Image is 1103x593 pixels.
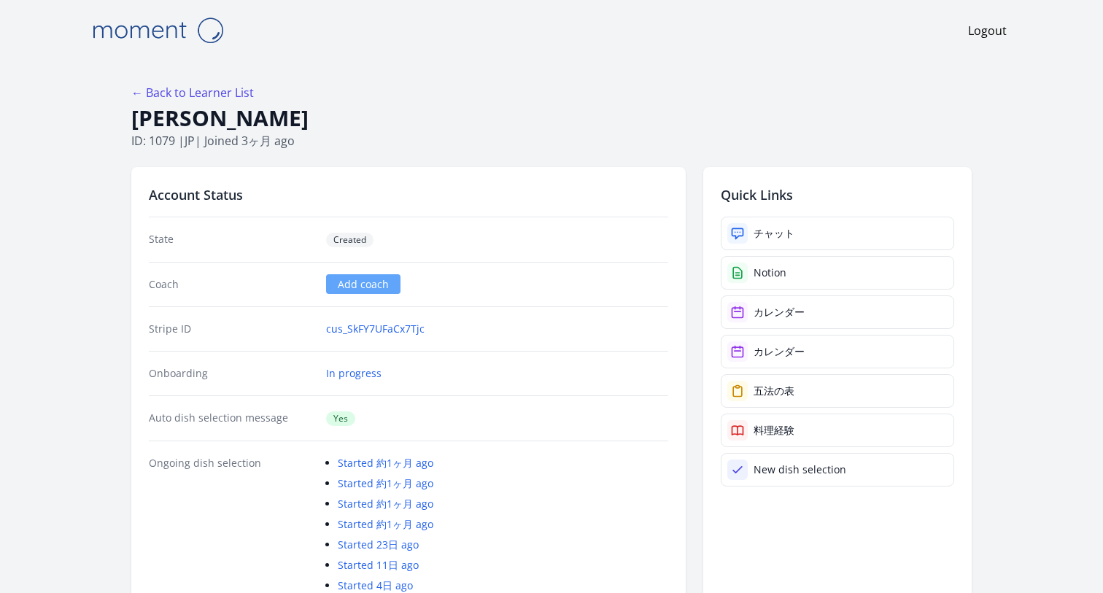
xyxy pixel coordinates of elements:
[721,256,954,290] a: Notion
[754,226,794,241] div: チャット
[326,411,355,426] span: Yes
[721,217,954,250] a: チャット
[721,335,954,368] a: カレンダー
[149,232,314,247] dt: State
[85,12,231,49] img: Moment
[338,456,433,470] a: Started 約1ヶ月 ago
[754,384,794,398] div: 五法の表
[131,85,254,101] a: ← Back to Learner List
[149,366,314,381] dt: Onboarding
[754,305,805,319] div: カレンダー
[721,374,954,408] a: 五法の表
[338,578,413,592] a: Started 4日 ago
[149,185,668,205] h2: Account Status
[326,366,382,381] a: In progress
[149,277,314,292] dt: Coach
[326,274,400,294] a: Add coach
[721,185,954,205] h2: Quick Links
[338,538,419,551] a: Started 23日 ago
[131,132,972,150] p: ID: 1079 | | Joined 3ヶ月 ago
[754,344,805,359] div: カレンダー
[754,462,846,477] div: New dish selection
[149,456,314,593] dt: Ongoing dish selection
[338,517,433,531] a: Started 約1ヶ月 ago
[326,322,425,336] a: cus_SkFY7UFaCx7Tjc
[754,423,794,438] div: 料理経験
[338,497,433,511] a: Started 約1ヶ月 ago
[338,476,433,490] a: Started 約1ヶ月 ago
[326,233,374,247] span: Created
[721,453,954,487] a: New dish selection
[721,414,954,447] a: 料理経験
[721,295,954,329] a: カレンダー
[185,133,195,149] span: jp
[968,22,1007,39] a: Logout
[131,104,972,132] h1: [PERSON_NAME]
[338,558,419,572] a: Started 11日 ago
[754,266,786,280] div: Notion
[149,322,314,336] dt: Stripe ID
[149,411,314,426] dt: Auto dish selection message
